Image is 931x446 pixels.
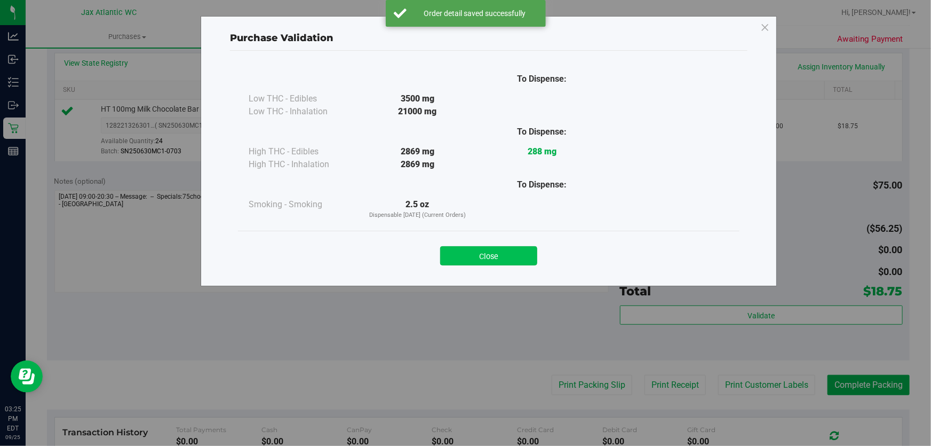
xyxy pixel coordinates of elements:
div: Low THC - Inhalation [249,105,355,118]
div: Smoking - Smoking [249,198,355,211]
div: To Dispense: [480,73,604,85]
div: High THC - Edibles [249,145,355,158]
div: Low THC - Edibles [249,92,355,105]
div: 3500 mg [355,92,480,105]
div: 21000 mg [355,105,480,118]
span: Purchase Validation [230,32,333,44]
div: 2.5 oz [355,198,480,220]
div: Order detail saved successfully [412,8,538,19]
iframe: Resource center [11,361,43,393]
strong: 288 mg [528,146,556,157]
div: To Dispense: [480,178,604,191]
div: To Dispense: [480,126,604,138]
p: Dispensable [DATE] (Current Orders) [355,211,480,220]
div: High THC - Inhalation [249,158,355,171]
div: 2869 mg [355,158,480,171]
div: 2869 mg [355,145,480,158]
button: Close [440,246,537,265]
